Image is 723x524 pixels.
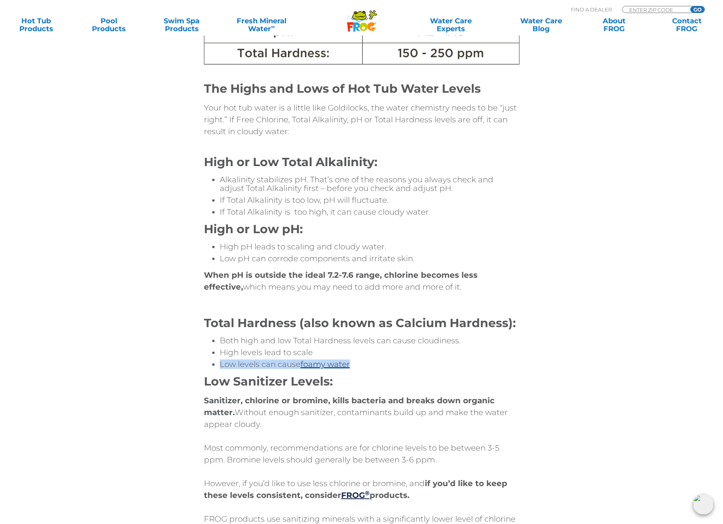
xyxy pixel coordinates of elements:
[204,155,519,169] h1: High or Low Total Alkalinity:
[204,316,519,330] h1: Total Hardness (also known as Calcium Hardness):
[8,17,64,33] a: Hot TubProducts
[220,242,519,251] li: High pH leads to scaling and cloudy water.
[220,254,519,263] li: Low pH can corrode components and irritate skin.
[365,489,370,497] sup: ®
[204,395,519,430] p: Without enough sanitizer, contaminants build up and make the water appear cloudy.
[586,17,642,33] a: AboutFROG
[659,17,715,33] a: ContactFROG
[204,396,495,417] strong: Sanitizer, chlorine or bromine, kills bacteria and breaks down organic matter.
[220,360,519,369] li: Low levels can cause
[220,348,519,357] li: High levels lead to scale
[204,223,519,236] h1: High or Low pH:
[690,6,704,13] input: GO
[220,175,519,193] li: Alkalinity stabilizes pH. That’s one of the reasons you always check and adjust Total Alkalinity ...
[693,494,714,515] img: openIcon
[571,6,612,13] p: Find A Dealer
[220,196,519,204] li: If Total Alkalinity is too low, pH will fluctuate.
[204,375,519,388] h1: Low Sanitizer Levels:
[220,208,519,216] li: If Total Alkalinity is too high, it can cause cloudy water.
[220,336,519,345] li: Both high and low Total Hardness levels can cause cloudiness.
[204,269,519,293] p: which means you may need to add more and more of it.
[301,359,350,369] a: foamy water
[204,477,519,501] p: However, if you’d like to use less chlorine or bromine, and
[405,17,497,33] a: Water CareExperts
[204,82,519,95] h1: The Highs and Lows of Hot Tub Water Levels
[271,23,275,30] sup: ∞
[153,17,210,33] a: Swim SpaProducts
[80,17,137,33] a: PoolProducts
[341,490,370,500] a: FROG®
[204,102,519,137] p: Your hot tub water is a little like Goldilocks, the water chemistry needs to be “just right.” If ...
[513,17,570,33] a: Water CareBlog
[628,6,682,13] input: Zip Code Form
[204,442,519,466] p: Most commonly, recommendations are for chlorine levels to be between 3-5 ppm. Bromine levels shou...
[226,17,297,33] a: Fresh MineralWater∞
[204,270,478,292] strong: When pH is outside the ideal 7.2-7.6 range, chlorine becomes less effective,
